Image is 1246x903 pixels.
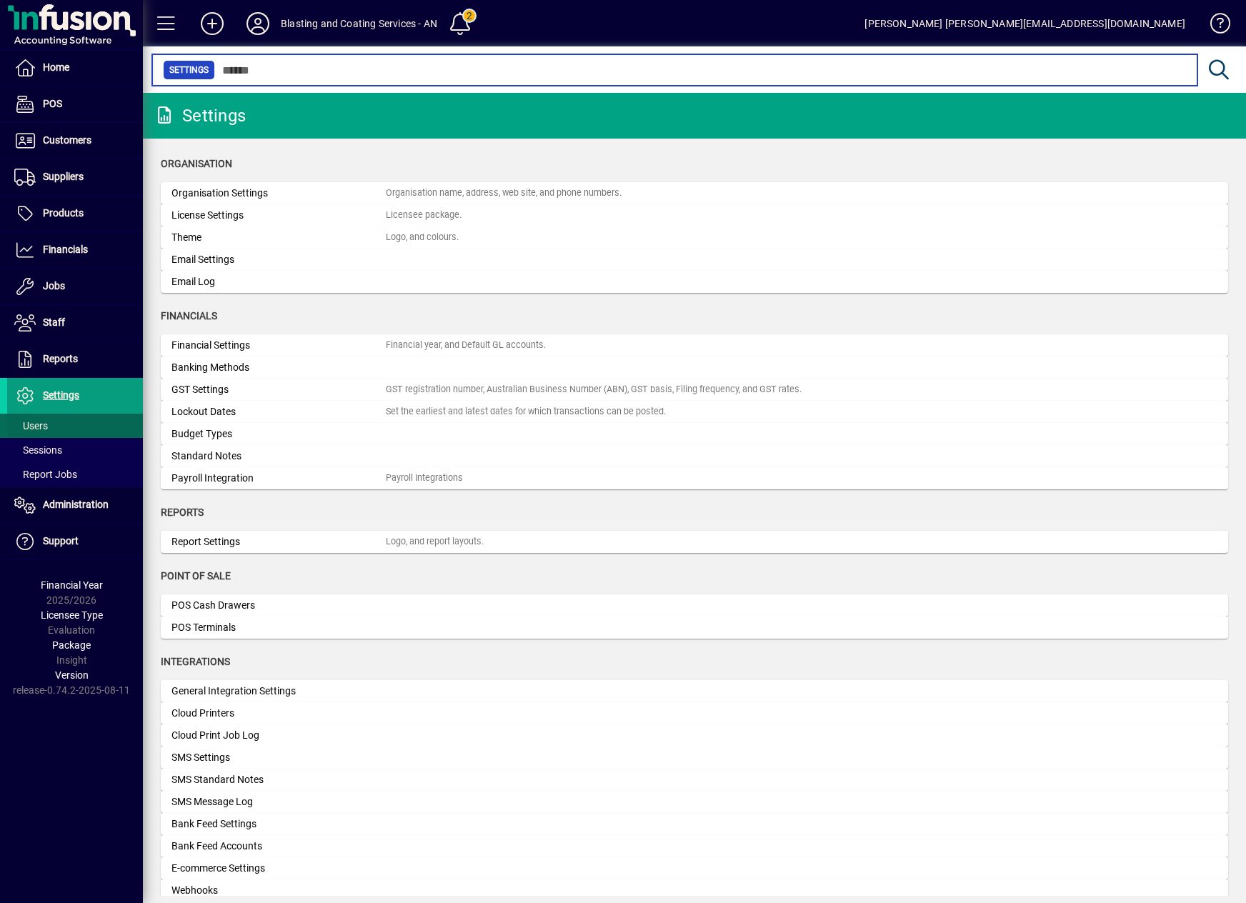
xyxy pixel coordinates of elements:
a: Report Jobs [7,462,143,487]
div: SMS Settings [171,750,386,765]
a: Cloud Printers [161,702,1228,724]
a: ThemeLogo, and colours. [161,226,1228,249]
span: Customers [43,134,91,146]
span: Financials [161,310,217,321]
div: Set the earliest and latest dates for which transactions can be posted. [386,405,666,419]
a: Report SettingsLogo, and report layouts. [161,531,1228,553]
a: POS Cash Drawers [161,594,1228,617]
a: Lockout DatesSet the earliest and latest dates for which transactions can be posted. [161,401,1228,423]
div: Organisation name, address, web site, and phone numbers. [386,186,622,200]
span: Users [14,420,48,431]
a: Knowledge Base [1200,3,1228,49]
a: POS [7,86,143,122]
a: Reports [7,341,143,377]
div: Financial Settings [171,338,386,353]
div: General Integration Settings [171,684,386,699]
div: Payroll Integrations [386,472,463,485]
div: Cloud Printers [171,706,386,721]
div: Budget Types [171,426,386,441]
a: Products [7,196,143,231]
div: Organisation Settings [171,186,386,201]
div: E-commerce Settings [171,861,386,876]
span: Point of Sale [161,570,231,582]
a: Sessions [7,438,143,462]
div: Logo, and report layouts. [386,535,484,549]
a: E-commerce Settings [161,857,1228,879]
a: Home [7,50,143,86]
a: General Integration Settings [161,680,1228,702]
span: Support [43,535,79,547]
div: Blasting and Coating Services - AN [281,12,437,35]
a: Support [7,524,143,559]
a: SMS Message Log [161,791,1228,813]
button: Profile [235,11,281,36]
a: Financial SettingsFinancial year, and Default GL accounts. [161,334,1228,356]
a: Budget Types [161,423,1228,445]
a: Staff [7,305,143,341]
span: Settings [169,63,209,77]
div: SMS Standard Notes [171,772,386,787]
a: Banking Methods [161,356,1228,379]
a: Email Settings [161,249,1228,271]
span: Home [43,61,69,73]
div: Payroll Integration [171,471,386,486]
a: SMS Settings [161,747,1228,769]
a: Users [7,414,143,438]
div: Bank Feed Accounts [171,839,386,854]
span: Reports [161,507,204,518]
span: Sessions [14,444,62,456]
a: Webhooks [161,879,1228,902]
a: GST SettingsGST registration number, Australian Business Number (ABN), GST basis, Filing frequenc... [161,379,1228,401]
a: Customers [7,123,143,159]
div: Email Settings [171,252,386,267]
a: Organisation SettingsOrganisation name, address, web site, and phone numbers. [161,182,1228,204]
span: Report Jobs [14,469,77,480]
div: SMS Message Log [171,794,386,809]
a: Bank Feed Accounts [161,835,1228,857]
div: POS Terminals [171,620,386,635]
div: GST registration number, Australian Business Number (ABN), GST basis, Filing frequency, and GST r... [386,383,802,396]
button: Add [189,11,235,36]
a: Bank Feed Settings [161,813,1228,835]
div: Webhooks [171,883,386,898]
span: Administration [43,499,109,510]
div: Standard Notes [171,449,386,464]
a: Cloud Print Job Log [161,724,1228,747]
a: License SettingsLicensee package. [161,204,1228,226]
span: Organisation [161,158,232,169]
a: Jobs [7,269,143,304]
div: POS Cash Drawers [171,598,386,613]
span: Financials [43,244,88,255]
a: Email Log [161,271,1228,293]
a: Financials [7,232,143,268]
div: GST Settings [171,382,386,397]
div: [PERSON_NAME] [PERSON_NAME][EMAIL_ADDRESS][DOMAIN_NAME] [864,12,1185,35]
span: Package [52,639,91,651]
a: POS Terminals [161,617,1228,639]
div: Theme [171,230,386,245]
a: Standard Notes [161,445,1228,467]
span: Products [43,207,84,219]
div: Banking Methods [171,360,386,375]
div: Email Log [171,274,386,289]
a: Payroll IntegrationPayroll Integrations [161,467,1228,489]
span: Suppliers [43,171,84,182]
a: SMS Standard Notes [161,769,1228,791]
span: POS [43,98,62,109]
span: Version [55,669,89,681]
div: Bank Feed Settings [171,817,386,832]
span: Integrations [161,656,230,667]
div: Lockout Dates [171,404,386,419]
span: Reports [43,353,78,364]
div: Financial year, and Default GL accounts. [386,339,546,352]
div: Settings [154,104,246,127]
div: Cloud Print Job Log [171,728,386,743]
div: Logo, and colours. [386,231,459,244]
div: License Settings [171,208,386,223]
span: Licensee Type [41,609,103,621]
a: Administration [7,487,143,523]
span: Staff [43,316,65,328]
span: Jobs [43,280,65,291]
span: Financial Year [41,579,103,591]
a: Suppliers [7,159,143,195]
